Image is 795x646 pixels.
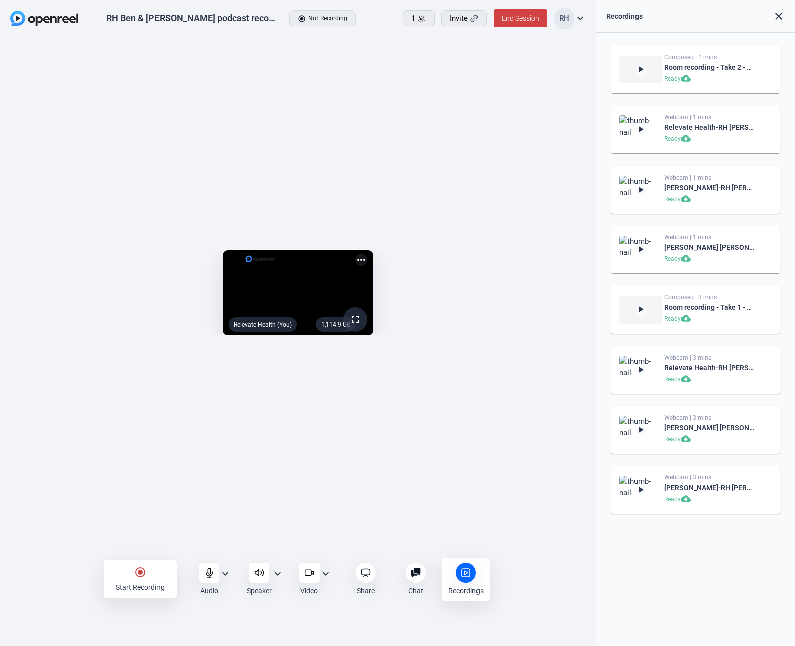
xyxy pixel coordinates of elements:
[619,56,662,83] img: thumb-nail
[664,121,756,133] div: Relevate Health-RH [PERSON_NAME] podcast recording-1760535859738-webcam
[681,434,693,446] mat-icon: cloud_download
[200,586,218,596] div: Audio
[357,586,375,596] div: Share
[10,11,78,26] img: OpenReel logo
[664,414,756,422] div: Webcam | 3 mins
[606,10,643,22] div: Recordings
[635,304,646,314] mat-icon: play_arrow
[664,301,756,313] div: Room recording - Take 1 - backup
[635,484,646,495] mat-icon: play_arrow
[664,374,756,386] div: Ready
[664,494,756,506] div: Ready
[664,113,756,121] div: Webcam | 1 mins
[300,586,318,596] div: Video
[619,476,662,504] img: thumb-nail
[554,8,574,29] div: RH
[664,362,756,374] div: Relevate Health-RH [PERSON_NAME] podcast recording-1760535421774-webcam
[619,416,662,443] img: thumb-nail
[664,53,756,61] div: Composed | 1 mins
[664,473,756,481] div: Webcam | 3 mins
[448,586,484,596] div: Recordings
[664,182,756,194] div: [PERSON_NAME]-RH [PERSON_NAME] podcast recording-1760535859841-webcam
[681,253,693,265] mat-icon: cloud_download
[320,568,332,580] mat-icon: expand_more
[450,13,468,24] span: Invite
[441,10,487,26] button: Invite
[635,365,646,375] mat-icon: play_arrow
[681,374,693,386] mat-icon: cloud_download
[574,12,586,24] mat-icon: expand_more
[349,313,361,326] mat-icon: fullscreen
[355,254,367,266] mat-icon: more_horiz
[403,10,435,26] button: 1
[408,586,423,596] div: Chat
[664,313,756,326] div: Ready
[635,425,646,435] mat-icon: play_arrow
[116,582,165,592] div: Start Recording
[619,356,662,383] img: thumb-nail
[664,481,756,494] div: [PERSON_NAME]-RH [PERSON_NAME] podcast recording-1760535421866-webcam
[681,133,693,145] mat-icon: cloud_download
[219,568,231,580] mat-icon: expand_more
[664,422,756,434] div: [PERSON_NAME] [PERSON_NAME] podcast recording-1760535421845-webcam
[664,194,756,206] div: Ready
[619,115,662,143] img: thumb-nail
[635,124,646,134] mat-icon: play_arrow
[664,73,756,85] div: Ready
[681,73,693,85] mat-icon: cloud_download
[664,241,756,253] div: [PERSON_NAME] [PERSON_NAME] podcast recording-1760535859814-webcam
[681,313,693,326] mat-icon: cloud_download
[635,244,646,254] mat-icon: play_arrow
[664,253,756,265] div: Ready
[664,233,756,241] div: Webcam | 1 mins
[272,568,284,580] mat-icon: expand_more
[502,14,539,22] span: End Session
[664,293,756,301] div: Composed | 3 mins
[664,434,756,446] div: Ready
[619,176,662,203] img: thumb-nail
[494,9,547,27] button: End Session
[635,64,646,74] mat-icon: play_arrow
[664,354,756,362] div: Webcam | 3 mins
[619,296,662,324] img: thumb-nail
[245,254,275,264] img: logo
[619,236,662,263] img: thumb-nail
[247,586,272,596] div: Speaker
[773,10,785,22] mat-icon: close
[229,317,297,332] div: Relevate Health (You)
[681,194,693,206] mat-icon: cloud_download
[316,317,355,332] div: 1,114.9 GB
[664,133,756,145] div: Ready
[681,494,693,506] mat-icon: cloud_download
[635,185,646,195] mat-icon: play_arrow
[664,61,756,73] div: Room recording - Take 2 - backup
[106,12,276,24] div: RH Ben & [PERSON_NAME] podcast recording
[664,174,756,182] div: Webcam | 1 mins
[134,566,146,578] mat-icon: radio_button_checked
[411,13,415,24] span: 1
